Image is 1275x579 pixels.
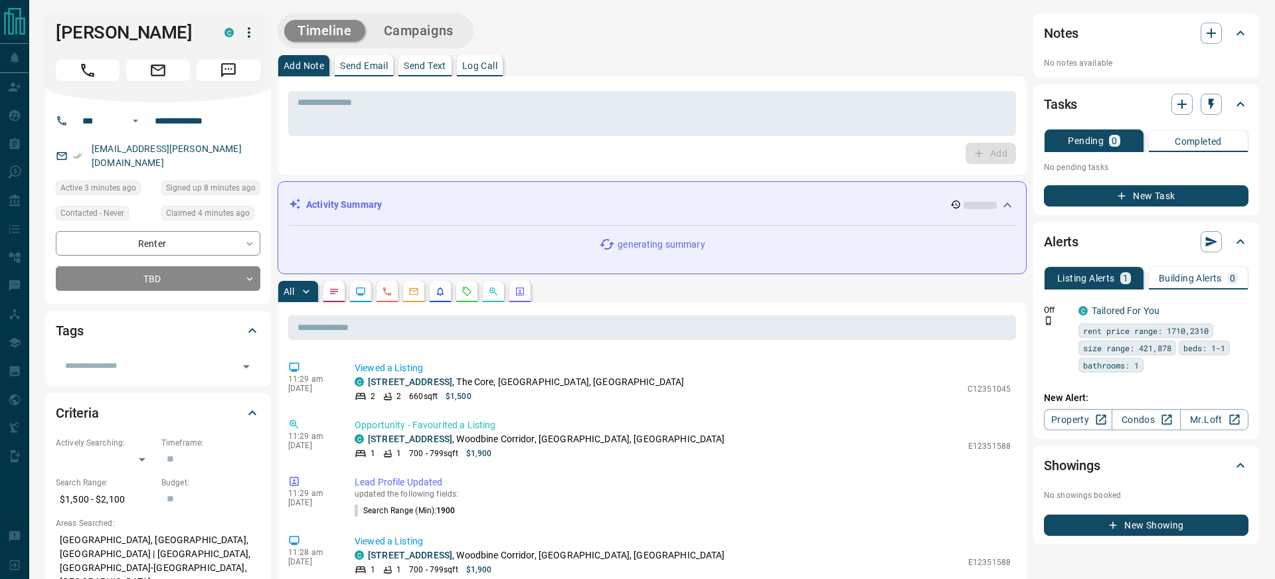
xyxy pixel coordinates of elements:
[92,143,242,168] a: [EMAIL_ADDRESS][PERSON_NAME][DOMAIN_NAME]
[968,383,1011,395] p: C12351045
[355,475,1011,489] p: Lead Profile Updated
[355,489,1011,499] p: updated the following fields:
[161,437,260,449] p: Timeframe:
[368,434,452,444] a: [STREET_ADDRESS]
[161,181,260,199] div: Tue Aug 19 2025
[73,151,82,161] svg: Email Verified
[284,61,324,70] p: Add Note
[288,557,335,566] p: [DATE]
[306,198,382,212] p: Activity Summary
[355,505,456,517] p: Search Range (Min) :
[288,489,335,498] p: 11:29 am
[968,556,1011,568] p: E12351588
[288,374,335,384] p: 11:29 am
[368,432,725,446] p: , Woodbine Corridor, [GEOGRAPHIC_DATA], [GEOGRAPHIC_DATA]
[56,489,155,511] p: $1,500 - $2,100
[409,448,458,459] p: 700 - 799 sqft
[288,432,335,441] p: 11:29 am
[466,564,492,576] p: $1,900
[355,418,1011,432] p: Opportunity - Favourited a Listing
[237,357,256,376] button: Open
[1044,231,1078,252] h2: Alerts
[371,564,375,576] p: 1
[1044,226,1248,258] div: Alerts
[1183,341,1225,355] span: beds: 1-1
[288,441,335,450] p: [DATE]
[435,286,446,297] svg: Listing Alerts
[1092,305,1159,316] a: Tailored For You
[197,60,260,81] span: Message
[409,564,458,576] p: 700 - 799 sqft
[1057,274,1115,283] p: Listing Alerts
[1180,409,1248,430] a: Mr.Loft
[466,448,492,459] p: $1,900
[1044,304,1070,316] p: Off
[1044,88,1248,120] div: Tasks
[56,397,260,429] div: Criteria
[1044,450,1248,481] div: Showings
[1112,136,1117,145] p: 0
[56,315,260,347] div: Tags
[60,181,136,195] span: Active 3 minutes ago
[224,28,234,37] div: condos.ca
[1044,515,1248,536] button: New Showing
[396,390,401,402] p: 2
[371,20,467,42] button: Campaigns
[355,434,364,444] div: condos.ca
[355,550,364,560] div: condos.ca
[1083,359,1139,372] span: bathrooms: 1
[166,207,250,220] span: Claimed 4 minutes ago
[56,181,155,199] div: Tue Aug 19 2025
[382,286,392,297] svg: Calls
[56,437,155,449] p: Actively Searching:
[1159,274,1222,283] p: Building Alerts
[126,60,190,81] span: Email
[1175,137,1222,146] p: Completed
[355,535,1011,548] p: Viewed a Listing
[56,477,155,489] p: Search Range:
[1044,157,1248,177] p: No pending tasks
[56,402,99,424] h2: Criteria
[1044,94,1077,115] h2: Tasks
[1068,136,1104,145] p: Pending
[1112,409,1180,430] a: Condos
[288,548,335,557] p: 11:28 am
[618,238,705,252] p: generating summary
[396,448,401,459] p: 1
[1230,274,1235,283] p: 0
[56,22,205,43] h1: [PERSON_NAME]
[1044,489,1248,501] p: No showings booked
[161,477,260,489] p: Budget:
[340,61,388,70] p: Send Email
[166,181,256,195] span: Signed up 8 minutes ago
[161,206,260,224] div: Tue Aug 19 2025
[1044,391,1248,405] p: New Alert:
[329,286,339,297] svg: Notes
[371,390,375,402] p: 2
[289,193,1015,217] div: Activity Summary
[56,266,260,291] div: TBD
[56,320,83,341] h2: Tags
[462,61,497,70] p: Log Call
[1044,57,1248,69] p: No notes available
[1078,306,1088,315] div: condos.ca
[288,498,335,507] p: [DATE]
[408,286,419,297] svg: Emails
[436,506,455,515] span: 1900
[368,550,452,560] a: [STREET_ADDRESS]
[368,376,452,387] a: [STREET_ADDRESS]
[1044,409,1112,430] a: Property
[404,61,446,70] p: Send Text
[127,113,143,129] button: Open
[515,286,525,297] svg: Agent Actions
[1044,185,1248,207] button: New Task
[368,375,684,389] p: , The Core, [GEOGRAPHIC_DATA], [GEOGRAPHIC_DATA]
[462,286,472,297] svg: Requests
[968,440,1011,452] p: E12351588
[371,448,375,459] p: 1
[284,287,294,296] p: All
[409,390,438,402] p: 660 sqft
[1083,324,1209,337] span: rent price range: 1710,2310
[1044,17,1248,49] div: Notes
[284,20,365,42] button: Timeline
